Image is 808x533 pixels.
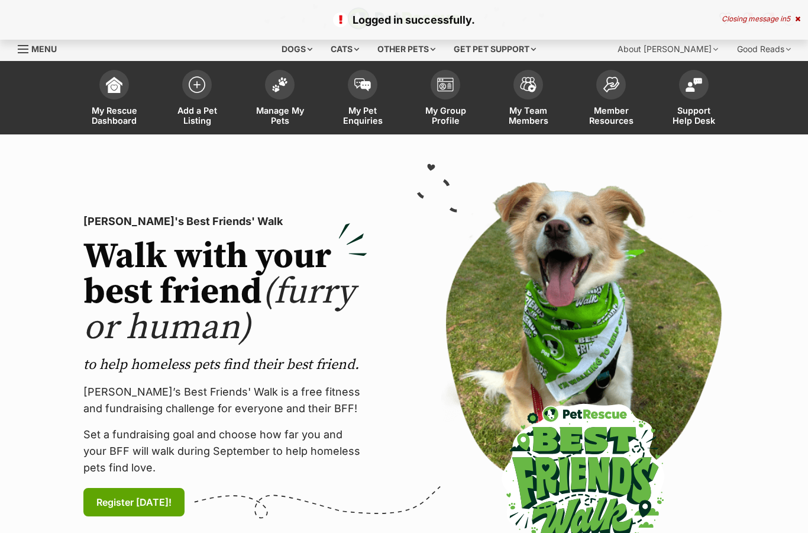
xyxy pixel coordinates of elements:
img: group-profile-icon-3fa3cf56718a62981997c0bc7e787c4b2cf8bcc04b72c1350f741eb67cf2f40e.svg [437,78,454,92]
img: dashboard-icon-eb2f2d2d3e046f16d808141f083e7271f6b2e854fb5c12c21221c1fb7104beca.svg [106,76,122,93]
span: (furry or human) [83,270,355,350]
img: team-members-icon-5396bd8760b3fe7c0b43da4ab00e1e3bb1a5d9ba89233759b79545d2d3fc5d0d.svg [520,77,536,92]
div: Dogs [273,37,321,61]
span: Add a Pet Listing [170,105,224,126]
span: Register [DATE]! [96,495,172,509]
span: My Rescue Dashboard [88,105,141,126]
div: Cats [322,37,367,61]
a: My Rescue Dashboard [73,64,156,134]
div: Get pet support [445,37,544,61]
div: Good Reads [729,37,799,61]
img: add-pet-listing-icon-0afa8454b4691262ce3f59096e99ab1cd57d4a30225e0717b998d2c9b9846f56.svg [189,76,205,93]
img: pet-enquiries-icon-7e3ad2cf08bfb03b45e93fb7055b45f3efa6380592205ae92323e6603595dc1f.svg [354,78,371,91]
p: to help homeless pets find their best friend. [83,355,367,374]
div: Other pets [369,37,444,61]
span: Member Resources [584,105,638,126]
p: [PERSON_NAME]’s Best Friends' Walk is a free fitness and fundraising challenge for everyone and t... [83,384,367,417]
span: My Pet Enquiries [336,105,389,126]
span: Manage My Pets [253,105,306,126]
a: Support Help Desk [652,64,735,134]
a: Member Resources [570,64,652,134]
img: member-resources-icon-8e73f808a243e03378d46382f2149f9095a855e16c252ad45f914b54edf8863c.svg [603,76,619,92]
span: My Group Profile [419,105,472,126]
a: My Team Members [487,64,570,134]
p: Set a fundraising goal and choose how far you and your BFF will walk during September to help hom... [83,426,367,476]
img: manage-my-pets-icon-02211641906a0b7f246fdf0571729dbe1e7629f14944591b6c1af311fb30b64b.svg [272,77,288,92]
span: Menu [31,44,57,54]
a: My Pet Enquiries [321,64,404,134]
a: Menu [18,37,65,59]
a: Manage My Pets [238,64,321,134]
a: Register [DATE]! [83,488,185,516]
span: Support Help Desk [667,105,720,126]
h2: Walk with your best friend [83,239,367,346]
a: Add a Pet Listing [156,64,238,134]
p: [PERSON_NAME]'s Best Friends' Walk [83,213,367,230]
img: help-desk-icon-fdf02630f3aa405de69fd3d07c3f3aa587a6932b1a1747fa1d2bba05be0121f9.svg [686,78,702,92]
span: My Team Members [502,105,555,126]
div: About [PERSON_NAME] [609,37,726,61]
a: My Group Profile [404,64,487,134]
